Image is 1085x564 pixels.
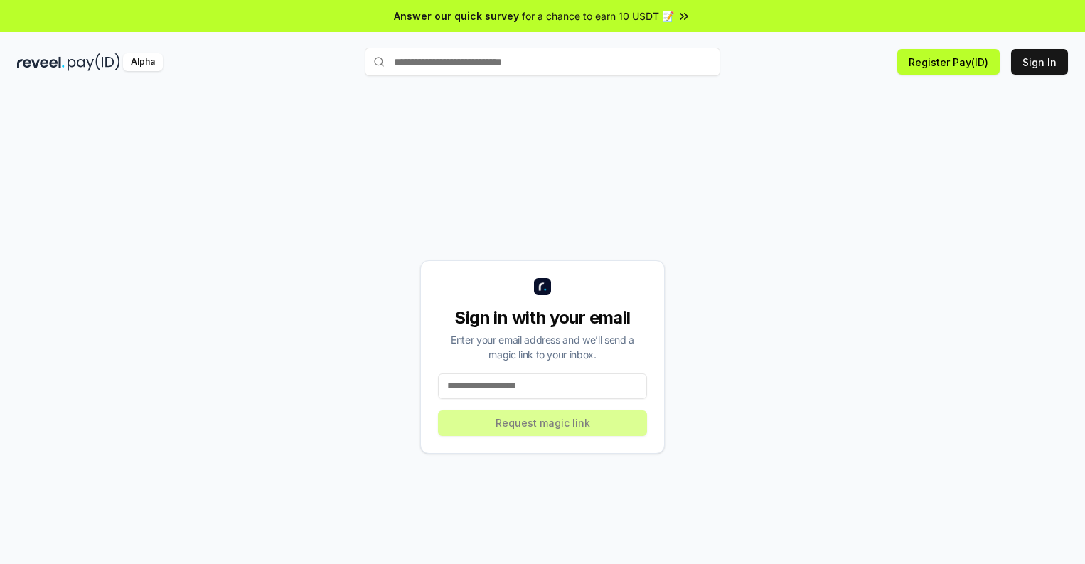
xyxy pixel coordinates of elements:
button: Register Pay(ID) [897,49,1000,75]
div: Enter your email address and we’ll send a magic link to your inbox. [438,332,647,362]
img: logo_small [534,278,551,295]
div: Alpha [123,53,163,71]
img: reveel_dark [17,53,65,71]
span: for a chance to earn 10 USDT 📝 [522,9,674,23]
div: Sign in with your email [438,307,647,329]
img: pay_id [68,53,120,71]
span: Answer our quick survey [394,9,519,23]
button: Sign In [1011,49,1068,75]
